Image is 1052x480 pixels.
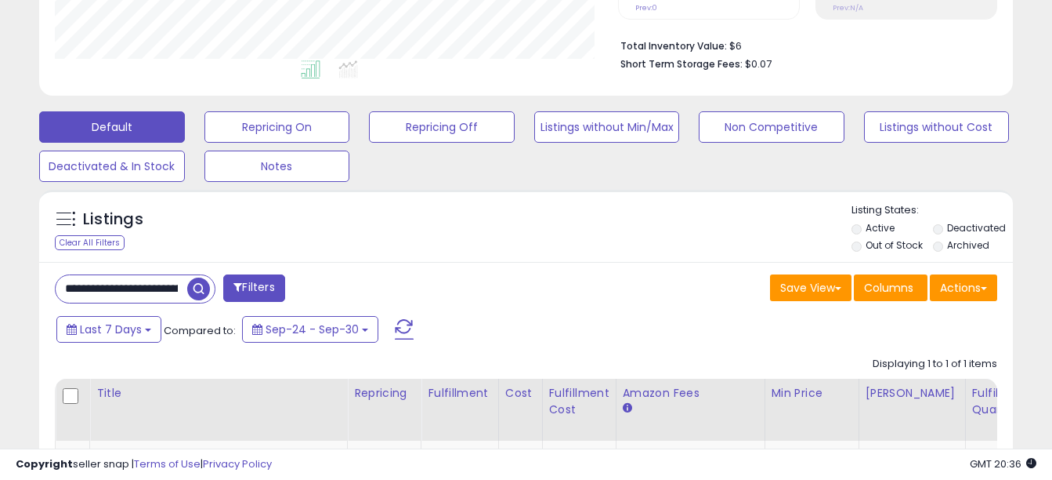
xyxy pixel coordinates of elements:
button: Repricing Off [369,111,515,143]
a: Privacy Policy [203,456,272,471]
label: Out of Stock [866,238,923,252]
button: Default [39,111,185,143]
button: Columns [854,275,927,301]
b: Short Term Storage Fees: [620,57,743,71]
div: Clear All Filters [55,235,125,250]
div: Min Price [772,385,852,402]
div: Displaying 1 to 1 of 1 items [873,357,997,372]
button: Notes [204,151,350,182]
button: Filters [223,275,284,302]
small: Prev: N/A [833,3,863,13]
a: Terms of Use [134,456,201,471]
span: $0.07 [745,56,772,71]
button: Listings without Min/Max [534,111,680,143]
div: Amazon Fees [623,385,758,402]
button: Sep-24 - Sep-30 [242,316,378,343]
div: Repricing [354,385,414,402]
label: Archived [947,238,989,252]
button: Listings without Cost [864,111,1010,143]
div: Fulfillment Cost [549,385,609,418]
label: Active [866,221,895,235]
button: Actions [930,275,997,301]
b: Total Inventory Value: [620,39,727,53]
small: Prev: 0 [635,3,657,13]
label: Deactivated [947,221,1006,235]
div: Fulfillment [428,385,491,402]
small: Amazon Fees. [623,402,632,416]
button: Save View [770,275,851,301]
strong: Copyright [16,456,73,471]
div: Fulfillable Quantity [972,385,1026,418]
div: seller snap | | [16,457,272,472]
button: Repricing On [204,111,350,143]
button: Last 7 Days [56,316,161,343]
div: Cost [505,385,536,402]
button: Deactivated & In Stock [39,151,185,182]
span: Columns [864,280,913,296]
span: Sep-24 - Sep-30 [266,322,359,337]
button: Non Competitive [699,111,844,143]
span: 2025-10-8 20:36 GMT [970,456,1036,471]
div: Title [96,385,341,402]
p: Listing States: [851,203,1013,218]
span: Compared to: [164,323,236,338]
li: $6 [620,35,985,54]
span: Last 7 Days [80,322,142,337]
h5: Listings [83,209,143,231]
div: [PERSON_NAME] [866,385,959,402]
